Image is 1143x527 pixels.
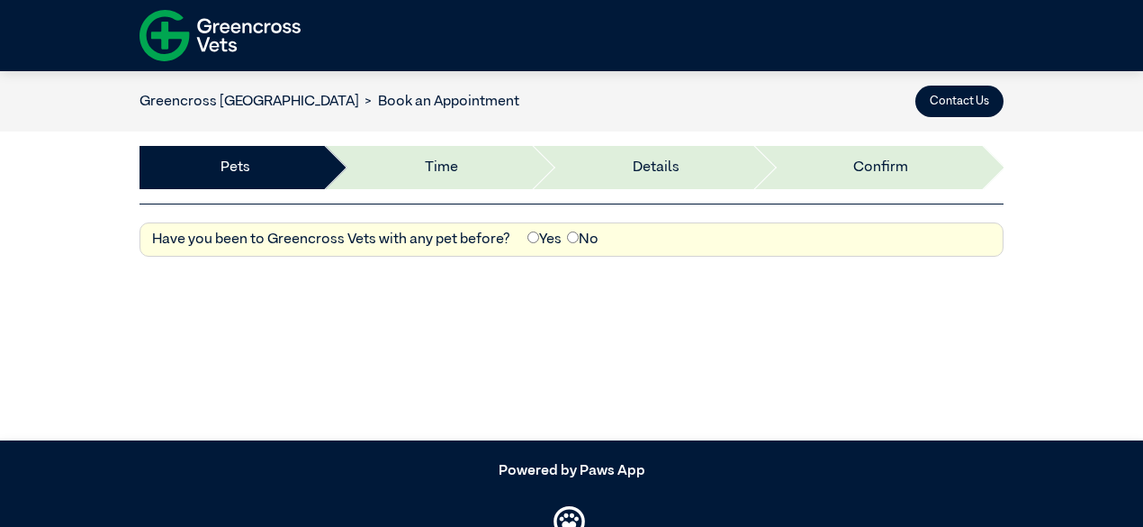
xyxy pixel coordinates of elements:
li: Book an Appointment [359,91,519,113]
nav: breadcrumb [139,91,519,113]
label: Have you been to Greencross Vets with any pet before? [152,229,510,250]
label: Yes [527,229,562,250]
a: Pets [220,157,250,178]
input: No [567,232,579,243]
button: Contact Us [915,86,1003,117]
h5: Powered by Paws App [139,463,1003,480]
input: Yes [527,232,539,243]
label: No [567,229,598,250]
img: f-logo [139,5,301,67]
a: Greencross [GEOGRAPHIC_DATA] [139,95,359,109]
